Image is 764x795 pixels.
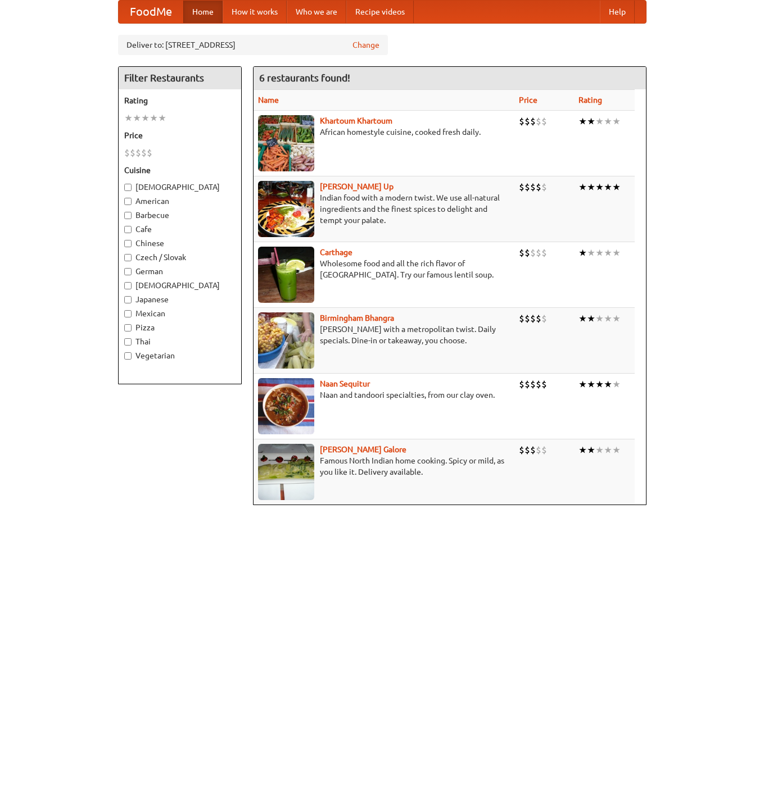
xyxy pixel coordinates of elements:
li: $ [525,115,530,128]
label: Thai [124,336,236,347]
li: $ [519,115,525,128]
li: $ [541,312,547,325]
b: Khartoum Khartoum [320,116,392,125]
li: ★ [595,444,604,456]
p: African homestyle cuisine, cooked fresh daily. [258,126,510,138]
p: Famous North Indian home cooking. Spicy or mild, as you like it. Delivery available. [258,455,510,478]
li: ★ [604,247,612,259]
li: $ [525,444,530,456]
li: ★ [612,247,621,259]
li: ★ [578,312,587,325]
li: $ [536,247,541,259]
img: curryup.jpg [258,181,314,237]
li: $ [541,115,547,128]
li: $ [536,444,541,456]
img: bhangra.jpg [258,312,314,369]
li: $ [530,378,536,390]
a: Birmingham Bhangra [320,314,394,322]
input: Vegetarian [124,352,132,360]
li: $ [525,312,530,325]
a: Help [600,1,635,23]
li: $ [536,181,541,193]
li: ★ [595,115,604,128]
li: ★ [587,247,595,259]
li: ★ [578,444,587,456]
a: FoodMe [119,1,183,23]
input: Mexican [124,310,132,317]
li: ★ [612,444,621,456]
li: ★ [612,115,621,128]
li: $ [130,147,135,159]
li: $ [135,147,141,159]
input: Cafe [124,226,132,233]
li: ★ [604,444,612,456]
li: ★ [578,115,587,128]
li: ★ [578,378,587,390]
label: American [124,196,236,207]
a: Who we are [287,1,346,23]
p: [PERSON_NAME] with a metropolitan twist. Daily specials. Dine-in or takeaway, you choose. [258,324,510,346]
li: $ [541,247,547,259]
label: [DEMOGRAPHIC_DATA] [124,181,236,193]
li: $ [124,147,130,159]
b: [PERSON_NAME] Up [320,182,394,191]
label: Pizza [124,322,236,333]
p: Wholesome food and all the rich flavor of [GEOGRAPHIC_DATA]. Try our famous lentil soup. [258,258,510,280]
li: ★ [158,112,166,124]
li: $ [519,378,525,390]
li: ★ [133,112,141,124]
li: $ [530,444,536,456]
a: Carthage [320,248,352,257]
li: ★ [612,378,621,390]
h5: Cuisine [124,165,236,176]
li: $ [525,378,530,390]
li: $ [519,247,525,259]
li: $ [519,312,525,325]
input: German [124,268,132,275]
label: German [124,266,236,277]
input: [DEMOGRAPHIC_DATA] [124,184,132,191]
li: $ [519,181,525,193]
li: ★ [587,444,595,456]
li: ★ [587,312,595,325]
li: $ [519,444,525,456]
label: Vegetarian [124,350,236,361]
li: $ [530,312,536,325]
a: Recipe videos [346,1,414,23]
li: ★ [141,112,150,124]
li: ★ [595,181,604,193]
input: Chinese [124,240,132,247]
div: Deliver to: [STREET_ADDRESS] [118,35,388,55]
input: Barbecue [124,212,132,219]
a: Home [183,1,223,23]
li: ★ [604,115,612,128]
li: ★ [124,112,133,124]
li: $ [541,378,547,390]
input: American [124,198,132,205]
a: Price [519,96,537,105]
label: Japanese [124,294,236,305]
a: Naan Sequitur [320,379,370,388]
a: How it works [223,1,287,23]
label: Chinese [124,238,236,249]
input: [DEMOGRAPHIC_DATA] [124,282,132,289]
li: ★ [587,378,595,390]
label: Mexican [124,308,236,319]
img: naansequitur.jpg [258,378,314,434]
h4: Filter Restaurants [119,67,241,89]
li: ★ [578,247,587,259]
input: Japanese [124,296,132,303]
li: $ [541,181,547,193]
a: [PERSON_NAME] Galore [320,445,406,454]
li: $ [525,247,530,259]
li: ★ [587,115,595,128]
li: ★ [595,378,604,390]
img: khartoum.jpg [258,115,314,171]
li: $ [530,181,536,193]
input: Thai [124,338,132,346]
li: $ [536,115,541,128]
p: Indian food with a modern twist. We use all-natural ingredients and the finest spices to delight ... [258,192,510,226]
